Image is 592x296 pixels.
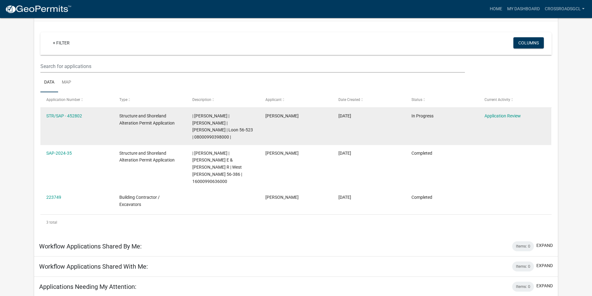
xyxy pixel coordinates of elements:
[119,113,175,125] span: Structure and Shoreland Alteration Permit Application
[411,113,434,118] span: In Progress
[192,98,211,102] span: Description
[48,37,75,48] a: + Filter
[338,113,351,118] span: 07/21/2025
[333,92,406,107] datatable-header-cell: Date Created
[542,3,587,15] a: crossroadsgcl
[536,283,553,289] button: expand
[40,60,465,73] input: Search for applications
[40,215,552,230] div: 3 total
[512,262,534,271] div: Items: 0
[46,113,82,118] a: STR/SAP - 452802
[487,3,505,15] a: Home
[46,151,72,156] a: SAP-2024-35
[484,113,521,118] a: Application Review
[536,262,553,269] button: expand
[484,98,510,102] span: Current Activity
[338,151,351,156] span: 03/05/2024
[119,195,160,207] span: Building Contractor / Excavators
[58,73,75,93] a: Map
[113,92,186,107] datatable-header-cell: Type
[40,92,113,107] datatable-header-cell: Application Number
[512,241,534,251] div: Items: 0
[265,113,299,118] span: Scott Orvik
[39,243,142,250] h5: Workflow Applications Shared By Me:
[192,151,242,184] span: | Eric Babolian | PIKER,HAYES E & KELLY R | West McDonald 56-386 | 16000990636000
[505,3,542,15] a: My Dashboard
[46,195,61,200] a: 223749
[411,151,432,156] span: Completed
[265,195,299,200] span: Scott Orvik
[39,263,148,270] h5: Workflow Applications Shared With Me:
[39,283,136,290] h5: Applications Needing My Attention:
[513,37,544,48] button: Columns
[119,151,175,163] span: Structure and Shoreland Alteration Permit Application
[186,92,259,107] datatable-header-cell: Description
[411,195,432,200] span: Completed
[40,73,58,93] a: Data
[265,151,299,156] span: Scott Orvik
[259,92,333,107] datatable-header-cell: Applicant
[338,98,360,102] span: Date Created
[34,21,558,236] div: collapse
[119,98,127,102] span: Type
[46,98,80,102] span: Application Number
[192,113,253,139] span: | Eric Babolian | TERRY LEABO | DENISE LEABO | Loon 56-523 | 08000990398000 |
[478,92,551,107] datatable-header-cell: Current Activity
[265,98,282,102] span: Applicant
[338,195,351,200] span: 02/20/2024
[536,242,553,249] button: expand
[405,92,478,107] datatable-header-cell: Status
[411,98,422,102] span: Status
[512,282,534,292] div: Items: 0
